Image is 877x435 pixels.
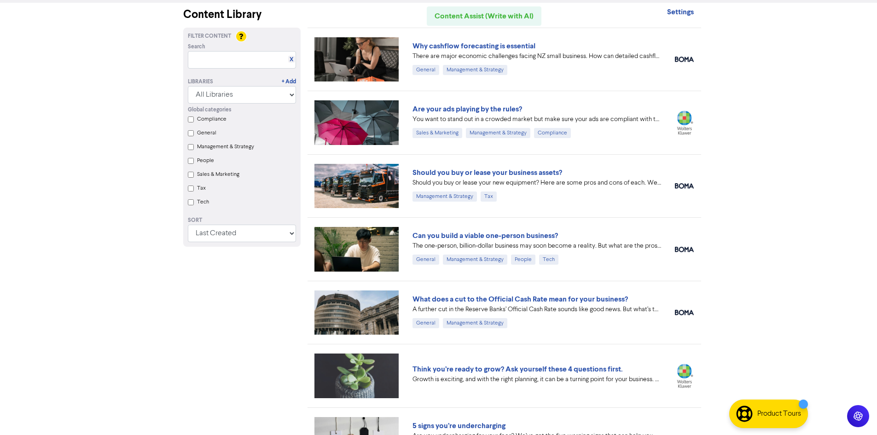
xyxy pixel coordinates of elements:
div: Tax [481,191,497,202]
div: Growth is exciting, and with the right planning, it can be a turning point for your business. Her... [412,375,661,384]
div: A further cut in the Reserve Banks’ Official Cash Rate sounds like good news. But what’s the real... [412,305,661,314]
div: There are major economic challenges facing NZ small business. How can detailed cashflow forecasti... [412,52,661,61]
a: Think you’re ready to grow? Ask yourself these 4 questions first. [412,365,623,374]
a: Are your ads playing by the rules? [412,104,522,114]
div: People [511,255,535,265]
label: Sales & Marketing [197,170,239,179]
iframe: Chat Widget [831,391,877,435]
label: Tax [197,184,206,192]
a: Can you build a viable one-person business? [412,231,558,240]
img: boma [675,310,694,315]
img: wolters_kluwer [675,364,694,388]
a: + Add [282,78,296,86]
div: Sort [188,216,296,225]
div: Filter Content [188,32,296,41]
div: Management & Strategy [443,65,507,75]
div: General [412,318,439,328]
div: Content Library [183,6,301,23]
div: Compliance [534,128,571,138]
div: General [412,65,439,75]
div: You want to stand out in a crowded market but make sure your ads are compliant with the rules. Fi... [412,115,661,124]
div: Management & Strategy [443,255,507,265]
a: Should you buy or lease your business assets? [412,168,562,177]
div: Management & Strategy [466,128,530,138]
div: Management & Strategy [412,191,477,202]
label: People [197,157,214,165]
img: boma [675,57,694,62]
a: X [290,56,293,63]
label: Compliance [197,115,227,123]
div: The one-person, billion-dollar business may soon become a reality. But what are the pros and cons... [412,241,661,251]
div: Libraries [188,78,213,86]
div: Tech [539,255,558,265]
a: 5 signs you’re undercharging [412,421,505,430]
span: Search [188,43,205,51]
div: Sales & Marketing [412,128,462,138]
div: Global categories [188,106,296,114]
img: boma_accounting [675,183,694,189]
strong: Settings [667,7,694,17]
div: General [412,255,439,265]
div: Should you buy or lease your new equipment? Here are some pros and cons of each. We also can revi... [412,178,661,188]
a: What does a cut to the Official Cash Rate mean for your business? [412,295,628,304]
a: Why cashflow forecasting is essential [412,41,535,51]
a: Settings [667,9,694,16]
img: wolters_kluwer [675,110,694,135]
label: General [197,129,216,137]
label: Management & Strategy [197,143,254,151]
img: boma [675,247,694,252]
a: Content Assist (Write with AI) [427,6,541,26]
label: Tech [197,198,209,206]
div: Management & Strategy [443,318,507,328]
